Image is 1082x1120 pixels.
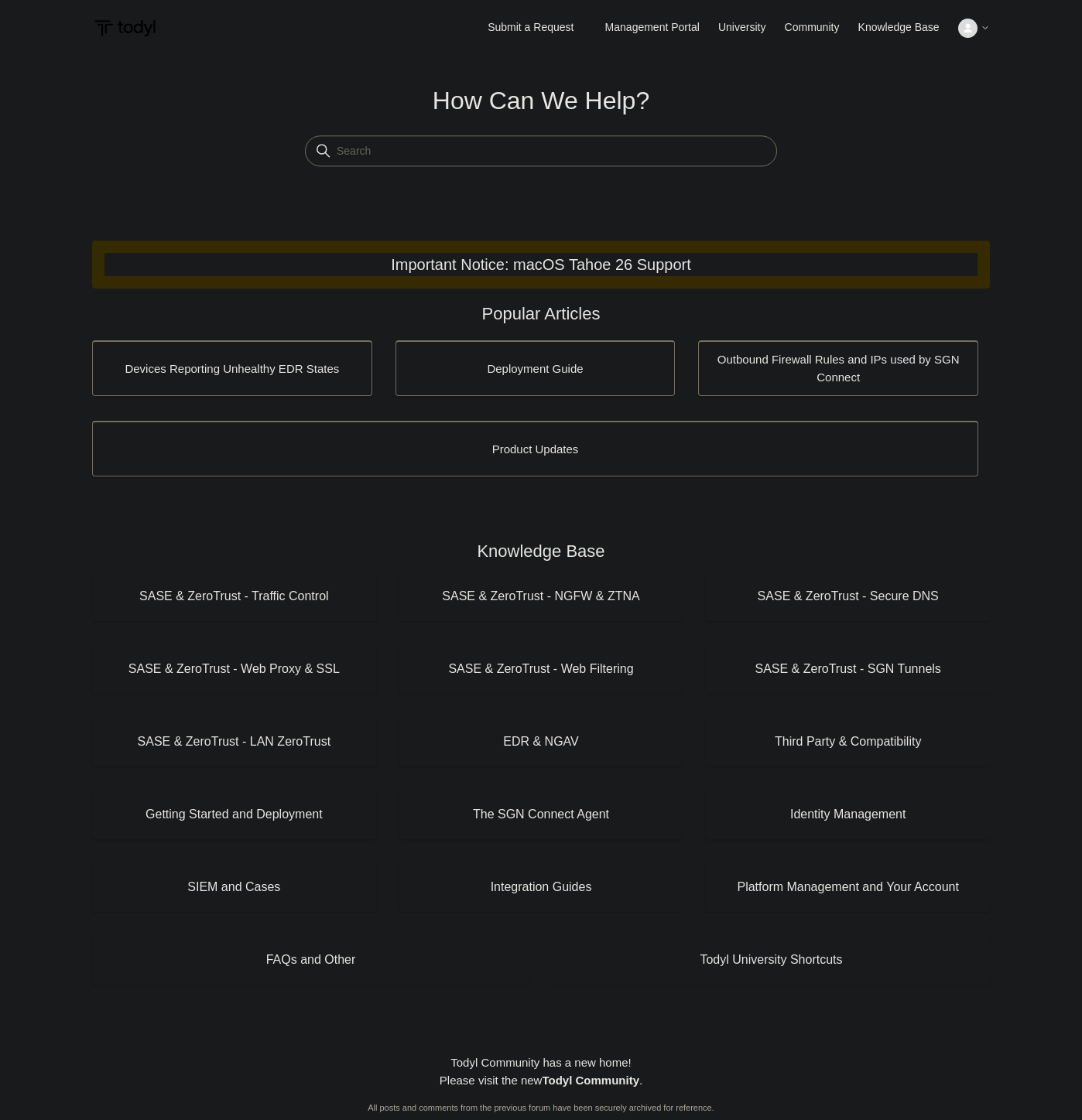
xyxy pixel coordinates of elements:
a: SASE & ZeroTrust - Web Proxy & SSL [92,644,376,694]
span: Getting Started and Deployment [115,805,353,824]
span: The SGN Connect Agent [423,805,660,824]
span: SASE & ZeroTrust - NGFW & ZTNA [423,587,660,606]
h2: Knowledge Base [92,538,990,564]
a: SASE & ZeroTrust - Secure DNS [706,572,990,621]
a: SASE & ZeroTrust - SGN Tunnels [706,644,990,694]
div: All posts and comments from the previous forum have been securely archived for reference. [92,1101,990,1115]
a: Devices Reporting Unhealthy EDR States [92,340,372,396]
a: Todyl University Shortcuts [553,935,990,985]
h1: How Can We Help? [305,82,777,119]
a: Important Notice: macOS Tahoe 26 Support [391,256,691,273]
a: Submit a Request [472,15,589,40]
span: Integration Guides [423,878,660,896]
span: Identity Management [729,805,967,824]
span: Platform Management and Your Account [729,878,967,896]
span: Todyl University Shortcuts [576,951,967,969]
a: Getting Started and Deployment [92,790,376,839]
input: Search [305,136,777,167]
img: Todyl Support Center Help Center home page [92,14,158,43]
a: Management Portal [605,19,715,36]
a: EDR & NGAV [399,717,683,767]
a: SASE & ZeroTrust - Web Filtering [399,644,683,694]
span: SASE & ZeroTrust - Web Proxy & SSL [115,660,353,678]
a: FAQs and Other [92,935,529,985]
span: SASE & ZeroTrust - Secure DNS [729,587,967,606]
a: SIEM and Cases [92,862,376,912]
a: SASE & ZeroTrust - Traffic Control [92,572,376,621]
span: SASE & ZeroTrust - LAN ZeroTrust [115,732,353,751]
a: The SGN Connect Agent [399,790,683,839]
h2: Popular Articles [92,301,990,326]
a: Community [785,19,855,36]
span: EDR & NGAV [423,732,660,751]
a: SASE & ZeroTrust - LAN ZeroTrust [92,717,376,767]
a: Third Party & Compatibility [706,717,990,767]
a: Integration Guides [399,862,683,912]
a: University [718,19,781,36]
span: FAQs and Other [115,951,506,969]
div: Todyl Community has a new home! Please visit the new . [92,1054,990,1089]
a: Platform Management and Your Account [706,862,990,912]
a: SASE & ZeroTrust - NGFW & ZTNA [399,572,683,621]
span: SASE & ZeroTrust - SGN Tunnels [729,660,967,678]
span: SIEM and Cases [115,878,353,896]
a: Identity Management [706,790,990,839]
span: Third Party & Compatibility [729,732,967,751]
a: Knowledge Base [858,19,955,36]
span: SASE & ZeroTrust - Traffic Control [115,587,353,606]
a: Outbound Firewall Rules and IPs used by SGN Connect [698,340,978,396]
a: Todyl Community [542,1074,639,1087]
span: SASE & ZeroTrust - Web Filtering [423,660,660,678]
a: Product Updates [92,421,978,476]
a: Deployment Guide [395,340,676,396]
